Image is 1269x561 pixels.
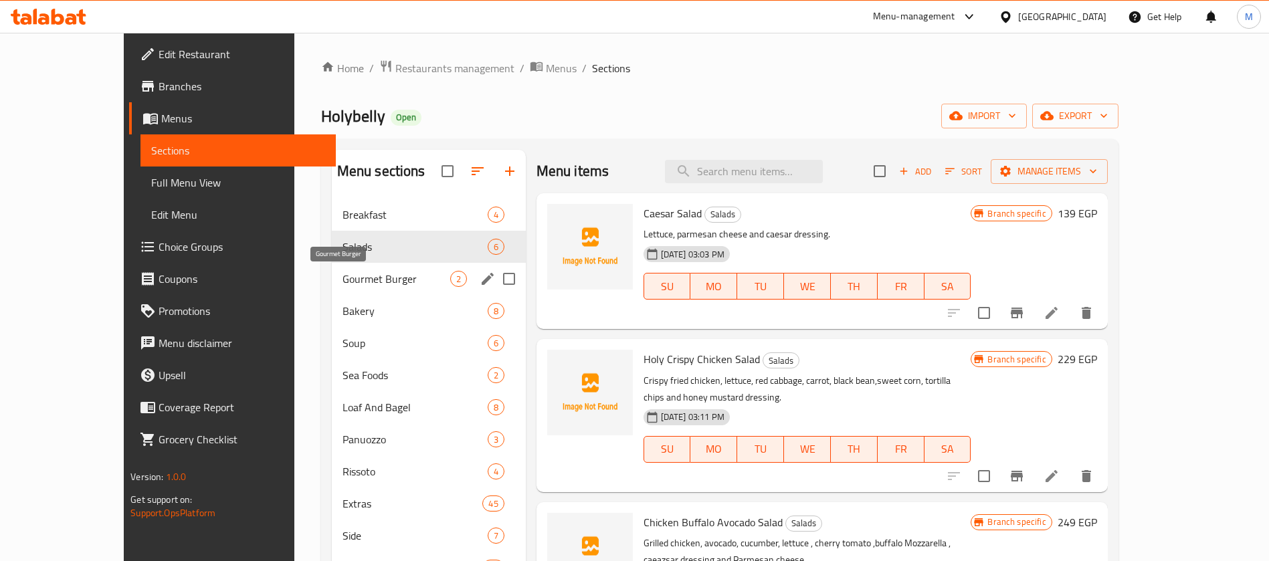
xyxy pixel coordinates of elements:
span: Salads [705,207,741,222]
span: FR [883,439,919,459]
span: 1.0.0 [166,468,187,485]
div: Breakfast4 [332,199,526,231]
span: 7 [488,530,504,542]
button: FR [878,436,924,463]
span: 2 [451,273,466,286]
div: Bakery8 [332,295,526,327]
button: Branch-specific-item [1001,460,1033,492]
div: Salads [763,352,799,368]
button: WE [784,273,831,300]
span: WE [789,277,825,296]
a: Full Menu View [140,166,336,199]
a: Edit Restaurant [129,38,336,70]
h6: 229 EGP [1058,350,1097,368]
button: Add [894,161,937,182]
div: Salads6 [332,231,526,263]
button: MO [690,273,737,300]
span: Sort sections [462,155,494,187]
div: Panuozzo3 [332,423,526,455]
a: Menus [530,60,577,77]
div: Sea Foods2 [332,359,526,391]
span: Panuozzo [343,431,488,447]
span: TH [836,439,872,459]
input: search [665,160,823,183]
span: Upsell [159,367,325,383]
span: 2 [488,369,504,382]
span: Extras [343,495,483,512]
span: Coverage Report [159,399,325,415]
div: items [488,239,504,255]
span: Select to update [970,299,998,327]
button: SA [924,273,971,300]
span: Caesar Salad [644,203,702,223]
a: Support.OpsPlatform [130,504,215,522]
div: items [488,528,504,544]
span: Add item [894,161,937,182]
span: 6 [488,337,504,350]
span: Coupons [159,271,325,287]
div: Salads [785,516,822,532]
div: Open [391,110,421,126]
a: Restaurants management [379,60,514,77]
span: [DATE] 03:03 PM [656,248,730,261]
span: Loaf And Bagel [343,399,488,415]
button: Branch-specific-item [1001,297,1033,329]
div: Soup [343,335,488,351]
button: MO [690,436,737,463]
span: 3 [488,433,504,446]
span: Select section [866,157,894,185]
span: Bakery [343,303,488,319]
span: Holy Crispy Chicken Salad [644,349,760,369]
div: Loaf And Bagel8 [332,391,526,423]
span: MO [696,439,732,459]
span: Salads [343,239,488,255]
a: Choice Groups [129,231,336,263]
button: TU [737,436,784,463]
span: Menus [546,60,577,76]
div: [GEOGRAPHIC_DATA] [1018,9,1106,24]
button: TH [831,436,878,463]
div: items [488,431,504,447]
span: Gourmet Burger [343,271,450,287]
p: Lettuce, parmesan cheese and caesar dressing. [644,226,971,243]
div: Extras45 [332,487,526,520]
span: SU [650,277,686,296]
button: SA [924,436,971,463]
span: Branch specific [982,353,1051,366]
div: Soup6 [332,327,526,359]
span: Grocery Checklist [159,431,325,447]
span: Sections [151,142,325,158]
div: items [488,367,504,383]
span: 8 [488,401,504,414]
span: Salads [763,353,799,368]
span: SA [930,439,966,459]
span: Edit Menu [151,207,325,223]
button: TU [737,273,784,300]
a: Home [321,60,364,76]
div: Side [343,528,488,544]
button: TH [831,273,878,300]
div: Salads [704,207,741,223]
span: 8 [488,305,504,318]
span: Branch specific [982,516,1051,528]
span: Holybelly [321,101,385,131]
span: Sort [945,164,982,179]
div: Sea Foods [343,367,488,383]
div: Side7 [332,520,526,552]
a: Menu disclaimer [129,327,336,359]
span: Sort items [937,161,991,182]
li: / [369,60,374,76]
div: items [488,335,504,351]
span: SA [930,277,966,296]
button: delete [1070,297,1102,329]
span: Chicken Buffalo Avocado Salad [644,512,783,532]
div: items [482,495,504,512]
span: Rissoto [343,463,488,479]
span: Version: [130,468,163,485]
nav: breadcrumb [321,60,1118,77]
div: items [450,271,467,287]
span: FR [883,277,919,296]
div: Rissoto4 [332,455,526,487]
button: export [1032,104,1118,128]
